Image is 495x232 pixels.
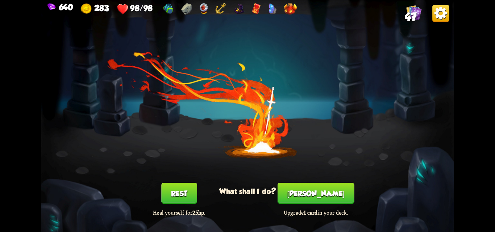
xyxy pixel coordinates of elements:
[284,3,297,14] img: Rage Potion - Deal 5 fire damage to all enemies when playing a card that costs 3+ stamina.
[138,208,220,216] p: Heal yourself for .
[199,3,208,14] img: Snow Globe - For every 5 cards in your deck, heal 3 HP whenever you reach a campfire.
[432,5,449,21] img: Options_Button.png
[161,183,197,204] button: Rest
[47,2,73,12] div: Gems
[181,3,192,14] img: Dragonstone - Raise your max HP by 1 after each combat.
[233,3,245,14] img: Witch Hat - Draw 1 additional card at the start of each turn.
[117,3,129,15] img: Heart.png
[269,3,277,14] img: Crystal - Defeating each map's boss will award you extra gems after finishing the game.
[162,3,174,14] img: Gym Bag - Gain 1 Bonus Damage at the start of the combat.
[215,3,226,14] img: Anchor - Start each combat with 10 armor.
[405,10,416,23] span: 47
[278,183,354,204] button: [PERSON_NAME]
[219,187,276,195] h3: What shall I do?
[192,208,204,216] b: 25hp
[275,208,357,216] p: Upgrade in your deck.
[252,3,261,14] img: Red Envelope - Normal enemies drop an additional card reward.
[81,3,92,15] img: Gold.png
[117,3,153,14] div: Health
[81,3,109,14] div: Gold
[47,3,56,10] img: Gem.png
[94,3,109,12] span: 283
[406,5,422,20] img: Cards_Icon.png
[304,208,317,216] b: 1 card
[130,3,153,12] span: 98/98
[406,5,422,22] div: View all the cards in your deck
